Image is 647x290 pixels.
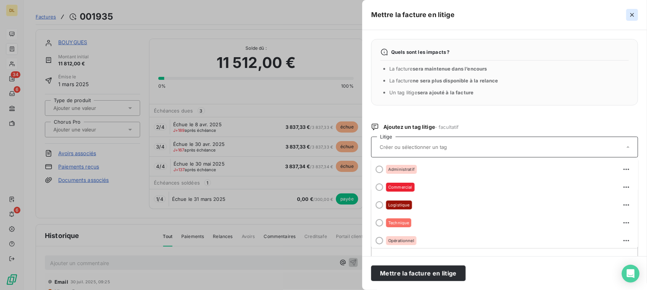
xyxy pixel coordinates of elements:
span: La facture [389,78,498,84]
span: - facultatif [435,124,459,130]
span: Ajoutez un tag litige [383,123,459,131]
div: Open Intercom Messenger [622,265,640,283]
span: Opérationnel [388,238,414,243]
span: Un tag litige [389,89,474,95]
span: Technique [388,221,409,225]
span: Quels sont les impacts ? [391,49,450,55]
button: Mettre la facture en litige [371,265,466,281]
span: Commercial [388,185,412,189]
span: Administratif [388,167,415,172]
span: ne sera plus disponible à la relance [413,78,498,84]
span: sera maintenue dans l’encours [413,66,487,72]
span: Logistique [388,203,410,207]
span: sera ajouté à la facture [417,89,474,95]
input: Créer ou sélectionner un tag [379,144,487,150]
span: La facture [389,66,487,72]
h5: Mettre la facture en litige [371,10,455,20]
